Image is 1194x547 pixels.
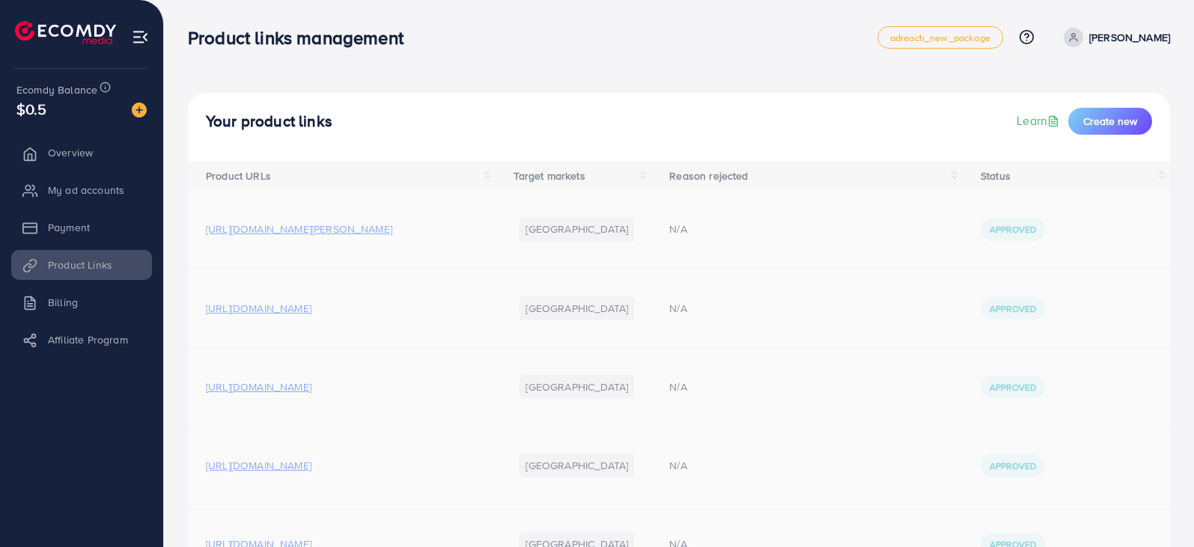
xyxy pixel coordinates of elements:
[890,33,990,43] span: adreach_new_package
[1017,112,1062,129] a: Learn
[1068,108,1152,135] button: Create new
[1058,28,1170,47] a: [PERSON_NAME]
[16,98,47,120] span: $0.5
[1083,114,1137,129] span: Create new
[206,112,332,131] h4: Your product links
[132,103,147,117] img: image
[1089,28,1170,46] p: [PERSON_NAME]
[15,21,116,44] img: logo
[16,82,97,97] span: Ecomdy Balance
[188,27,415,49] h3: Product links management
[877,26,1003,49] a: adreach_new_package
[132,28,149,46] img: menu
